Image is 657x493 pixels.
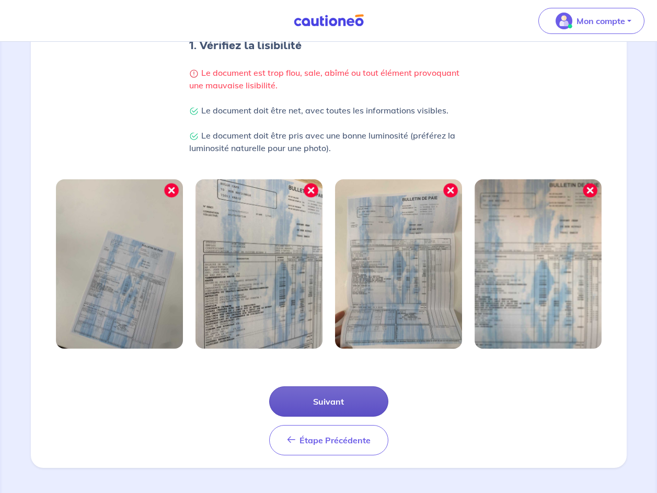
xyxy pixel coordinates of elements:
[538,8,644,34] button: illu_account_valid_menu.svgMon compte
[189,132,199,141] img: Check
[56,179,183,349] img: Image mal cadrée 1
[556,13,572,29] img: illu_account_valid_menu.svg
[299,435,371,445] span: Étape Précédente
[189,69,199,78] img: Warning
[195,179,322,349] img: Image mal cadrée 2
[189,107,199,116] img: Check
[189,66,468,91] p: Le document est trop flou, sale, abîmé ou tout élément provoquant une mauvaise lisibilité.
[269,386,388,417] button: Suivant
[475,179,602,349] img: Image mal cadrée 4
[189,37,468,54] h4: 1. Vérifiez la lisibilité
[290,14,368,27] img: Cautioneo
[577,15,625,27] p: Mon compte
[335,179,462,349] img: Image mal cadrée 3
[269,425,388,455] button: Étape Précédente
[189,104,468,154] p: Le document doit être net, avec toutes les informations visibles. Le document doit être pris avec...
